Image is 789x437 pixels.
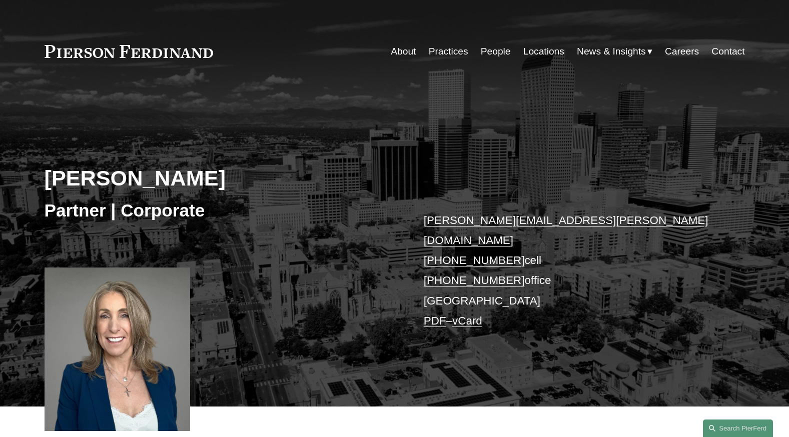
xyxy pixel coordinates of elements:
a: Contact [711,42,744,61]
a: [PHONE_NUMBER] [424,254,525,266]
h2: [PERSON_NAME] [45,165,395,191]
span: News & Insights [577,43,646,60]
a: Careers [665,42,699,61]
a: Search this site [703,419,773,437]
p: cell office [GEOGRAPHIC_DATA] – [424,210,715,331]
a: vCard [452,314,482,327]
h3: Partner | Corporate [45,199,395,221]
a: [PHONE_NUMBER] [424,274,525,286]
a: PDF [424,314,446,327]
a: Locations [523,42,564,61]
a: About [391,42,416,61]
a: Practices [429,42,468,61]
a: People [481,42,511,61]
a: [PERSON_NAME][EMAIL_ADDRESS][PERSON_NAME][DOMAIN_NAME] [424,214,708,246]
a: folder dropdown [577,42,652,61]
